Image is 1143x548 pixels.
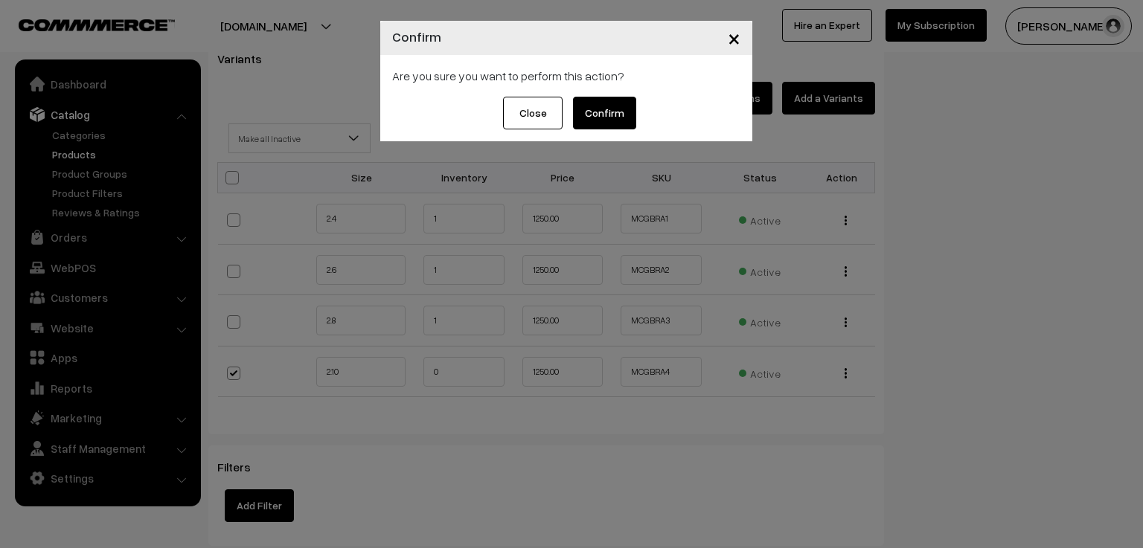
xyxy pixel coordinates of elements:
[728,24,740,51] span: ×
[573,97,636,129] button: Confirm
[392,27,441,47] h4: Confirm
[716,15,752,61] button: Close
[503,97,563,129] button: Close
[380,55,752,97] div: Are you sure you want to perform this action?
